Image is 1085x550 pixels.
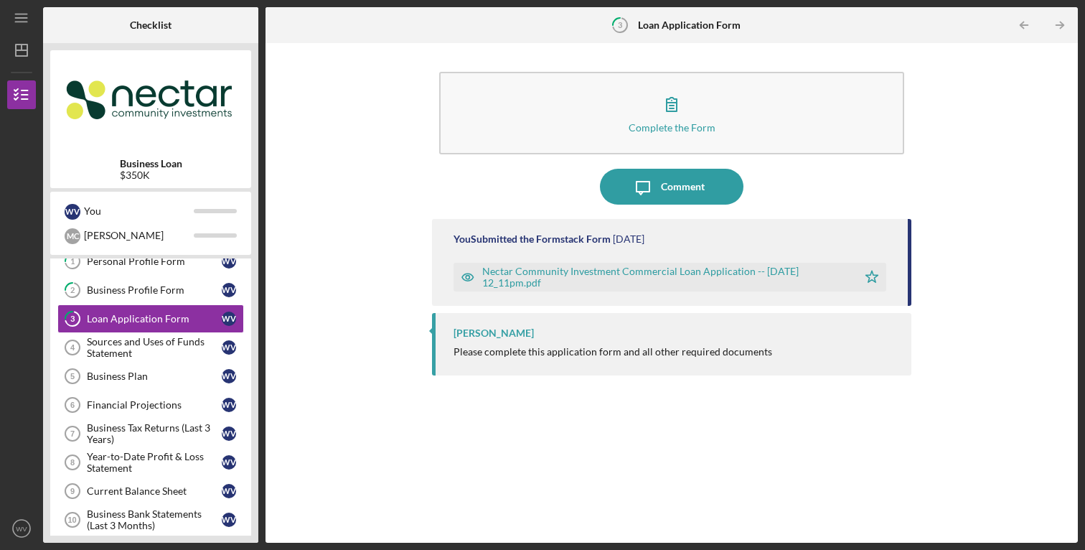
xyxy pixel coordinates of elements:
[87,313,222,325] div: Loan Application Form
[120,169,182,181] div: $350K
[638,19,741,31] b: Loan Application Form
[618,20,622,29] tspan: 3
[57,362,244,391] a: 5Business PlanWV
[222,369,236,383] div: W V
[222,340,236,355] div: W V
[222,283,236,297] div: W V
[222,312,236,326] div: W V
[87,485,222,497] div: Current Balance Sheet
[57,419,244,448] a: 7Business Tax Returns (Last 3 Years)WV
[222,398,236,412] div: W V
[87,336,222,359] div: Sources and Uses of Funds Statement
[84,199,194,223] div: You
[57,391,244,419] a: 6Financial ProjectionsWV
[87,508,222,531] div: Business Bank Statements (Last 3 Months)
[600,169,743,205] button: Comment
[87,422,222,445] div: Business Tax Returns (Last 3 Years)
[130,19,172,31] b: Checklist
[613,233,644,245] time: 2025-08-22 16:11
[222,455,236,470] div: W V
[50,57,251,144] img: Product logo
[454,263,886,292] button: Nectar Community Investment Commercial Loan Application -- [DATE] 12_11pm.pdf
[222,254,236,269] div: W V
[222,513,236,527] div: W V
[454,346,772,358] div: Please complete this application form and all other required documents
[16,525,27,533] text: WV
[120,158,182,169] b: Business Loan
[454,233,611,245] div: You Submitted the Formstack Form
[87,284,222,296] div: Business Profile Form
[67,516,76,524] tspan: 10
[439,72,903,154] button: Complete the Form
[70,343,75,352] tspan: 4
[87,399,222,411] div: Financial Projections
[57,304,244,333] a: 3Loan Application FormWV
[629,122,715,133] div: Complete the Form
[87,256,222,267] div: Personal Profile Form
[222,484,236,498] div: W V
[70,401,75,409] tspan: 6
[70,286,75,295] tspan: 2
[57,247,244,276] a: 1Personal Profile FormWV
[57,477,244,505] a: 9Current Balance SheetWV
[454,327,534,339] div: [PERSON_NAME]
[70,429,75,438] tspan: 7
[70,257,75,266] tspan: 1
[65,204,80,220] div: W V
[57,276,244,304] a: 2Business Profile FormWV
[482,266,850,289] div: Nectar Community Investment Commercial Loan Application -- [DATE] 12_11pm.pdf
[87,451,222,474] div: Year-to-Date Profit & Loss Statement
[87,370,222,382] div: Business Plan
[70,314,75,324] tspan: 3
[70,372,75,381] tspan: 5
[65,228,80,244] div: M C
[222,427,236,441] div: W V
[57,505,244,534] a: 10Business Bank Statements (Last 3 Months)WV
[70,458,75,467] tspan: 8
[661,169,705,205] div: Comment
[7,514,36,543] button: WV
[57,333,244,362] a: 4Sources and Uses of Funds StatementWV
[84,223,194,248] div: [PERSON_NAME]
[70,487,75,495] tspan: 9
[57,448,244,477] a: 8Year-to-Date Profit & Loss StatementWV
